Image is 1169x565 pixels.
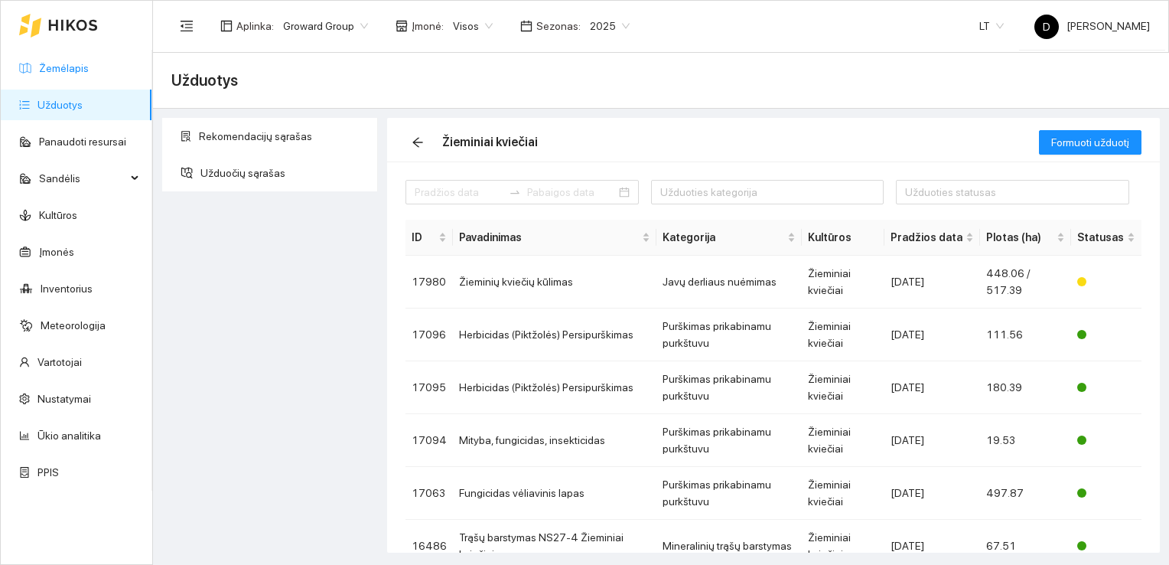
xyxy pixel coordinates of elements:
[891,485,974,501] div: [DATE]
[1077,229,1124,246] span: Statusas
[656,361,802,414] td: Purškimas prikabinamu purkštuvu
[405,220,453,256] th: this column's title is ID,this column is sortable
[656,309,802,361] td: Purškimas prikabinamu purkštuvu
[656,467,802,520] td: Purškimas prikabinamu purkštuvu
[37,466,59,478] a: PPIS
[39,163,126,194] span: Sandėlis
[406,136,429,149] span: arrow-left
[802,467,884,520] td: Žieminiai kviečiai
[412,18,444,34] span: Įmonė :
[442,132,538,152] div: Žieminiai kviečiai
[656,414,802,467] td: Purškimas prikabinamu purkštuvu
[453,15,493,38] span: Visos
[181,131,191,142] span: solution
[220,20,233,32] span: layout
[200,158,366,188] span: Užduočių sąrašas
[39,62,89,74] a: Žemėlapis
[37,393,91,405] a: Nustatymai
[405,256,453,309] td: 17980
[1034,20,1150,32] span: [PERSON_NAME]
[453,220,656,256] th: this column's title is Pavadinimas,this column is sortable
[663,229,784,246] span: Kategorija
[536,18,581,34] span: Sezonas :
[396,20,408,32] span: shop
[527,184,615,201] input: Pabaigos data
[415,184,503,201] input: Pradžios data
[405,361,453,414] td: 17095
[891,432,974,449] div: [DATE]
[1071,220,1141,256] th: this column's title is Statusas,this column is sortable
[520,20,532,32] span: calendar
[236,18,274,34] span: Aplinka :
[459,229,639,246] span: Pavadinimas
[891,379,974,396] div: [DATE]
[37,99,83,111] a: Užduotys
[802,414,884,467] td: Žieminiai kviečiai
[41,282,93,295] a: Inventorius
[891,273,974,290] div: [DATE]
[412,229,435,246] span: ID
[891,229,962,246] span: Pradžios data
[986,229,1053,246] span: Plotas (ha)
[405,309,453,361] td: 17096
[1043,15,1050,39] span: D
[891,537,974,554] div: [DATE]
[171,11,202,41] button: menu-fold
[453,414,656,467] td: Mityba, fungicidas, insekticidas
[405,467,453,520] td: 17063
[802,361,884,414] td: Žieminiai kviečiai
[656,256,802,309] td: Javų derliaus nuėmimas
[656,220,802,256] th: this column's title is Kategorija,this column is sortable
[891,326,974,343] div: [DATE]
[980,220,1071,256] th: this column's title is Plotas (ha),this column is sortable
[37,429,101,442] a: Ūkio analitika
[980,309,1071,361] td: 111.56
[283,15,368,38] span: Groward Group
[1039,130,1141,155] button: Formuoti užduotį
[453,309,656,361] td: Herbicidas (Piktžolės) Persipurškimas
[171,68,238,93] span: Užduotys
[980,361,1071,414] td: 180.39
[39,136,126,148] a: Panaudoti resursai
[884,220,980,256] th: this column's title is Pradžios data,this column is sortable
[453,256,656,309] td: Žieminių kviečių kūlimas
[802,256,884,309] td: Žieminiai kviečiai
[39,209,77,221] a: Kultūros
[405,130,430,155] button: arrow-left
[986,267,1031,296] span: 448.06 / 517.39
[590,15,630,38] span: 2025
[453,467,656,520] td: Fungicidas vėliavinis lapas
[980,467,1071,520] td: 497.87
[453,361,656,414] td: Herbicidas (Piktžolės) Persipurškimas
[802,220,884,256] th: Kultūros
[37,356,82,368] a: Vartotojai
[41,319,106,331] a: Meteorologija
[802,309,884,361] td: Žieminiai kviečiai
[979,15,1004,38] span: LT
[180,19,194,33] span: menu-fold
[980,414,1071,467] td: 19.53
[509,186,521,198] span: to
[199,121,366,152] span: Rekomendacijų sąrašas
[39,246,74,258] a: Įmonės
[1051,134,1129,151] span: Formuoti užduotį
[405,414,453,467] td: 17094
[509,186,521,198] span: swap-right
